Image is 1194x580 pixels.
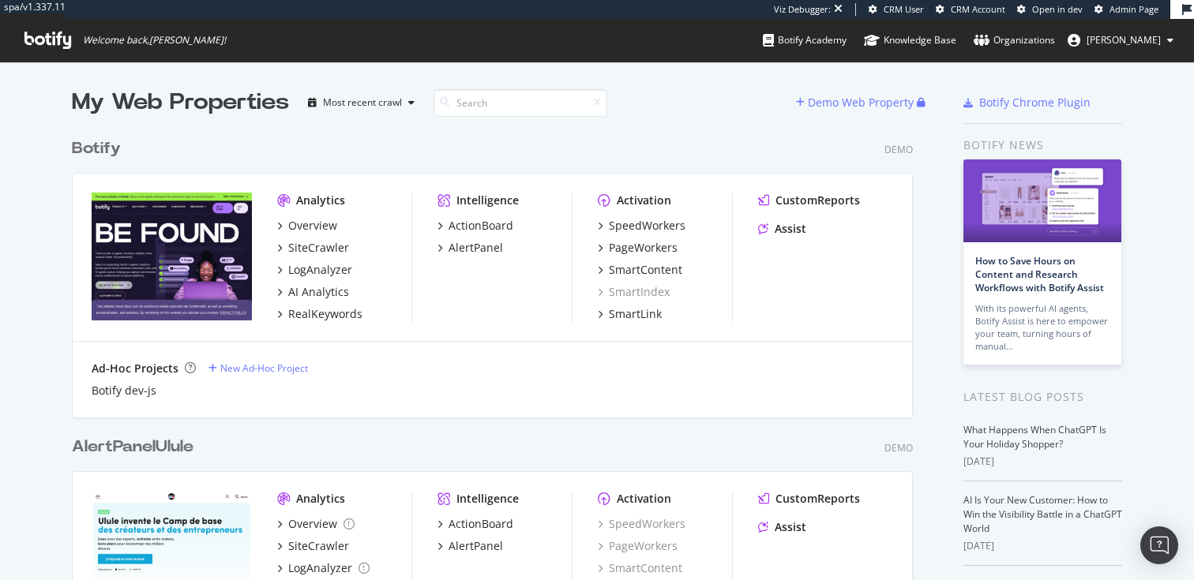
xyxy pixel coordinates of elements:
[979,95,1091,110] div: Botify Chrome Plugin
[1110,3,1158,15] span: Admin Page
[92,383,156,399] a: Botify dev-js
[774,3,831,16] div: Viz Debugger:
[288,262,352,278] div: LogAnalyzer
[963,388,1122,406] div: Latest Blog Posts
[72,87,289,118] div: My Web Properties
[220,361,308,375] div: New Ad-Hoc Project
[277,262,352,278] a: LogAnalyzer
[288,284,349,300] div: AI Analytics
[609,218,685,234] div: SpeedWorkers
[963,95,1091,110] a: Botify Chrome Plugin
[208,361,308,375] a: New Ad-Hoc Project
[617,491,671,507] div: Activation
[92,361,178,376] div: Ad-Hoc Projects
[963,159,1121,242] img: How to Save Hours on Content and Research Workflows with Botify Assist
[864,32,956,48] div: Knowledge Base
[775,491,860,507] div: CustomReports
[72,137,127,160] a: Botify
[963,137,1122,154] div: Botify news
[434,89,607,117] input: Search
[864,19,956,62] a: Knowledge Base
[796,90,917,115] button: Demo Web Property
[598,306,662,322] a: SmartLink
[758,221,806,237] a: Assist
[437,240,503,256] a: AlertPanel
[598,538,678,554] a: PageWorkers
[323,98,402,107] div: Most recent crawl
[598,560,682,576] a: SmartContent
[1055,28,1186,53] button: [PERSON_NAME]
[758,193,860,208] a: CustomReports
[775,519,806,535] div: Assist
[936,3,1005,16] a: CRM Account
[296,193,345,208] div: Analytics
[437,538,503,554] a: AlertPanel
[288,306,362,322] div: RealKeywords
[288,560,352,576] div: LogAnalyzer
[974,19,1055,62] a: Organizations
[1087,33,1161,47] span: Thomas Grange
[951,3,1005,15] span: CRM Account
[456,491,519,507] div: Intelligence
[288,240,349,256] div: SiteCrawler
[609,306,662,322] div: SmartLink
[598,516,685,532] a: SpeedWorkers
[277,284,349,300] a: AI Analytics
[609,262,682,278] div: SmartContent
[963,455,1122,469] div: [DATE]
[449,218,513,234] div: ActionBoard
[72,436,200,458] a: AlertPanelUlule
[302,90,421,115] button: Most recent crawl
[72,137,121,160] div: Botify
[456,193,519,208] div: Intelligence
[296,491,345,507] div: Analytics
[288,516,337,532] div: Overview
[963,539,1122,553] div: [DATE]
[1017,3,1083,16] a: Open in dev
[975,302,1110,353] div: With its powerful AI agents, Botify Assist is here to empower your team, turning hours of manual…
[763,19,847,62] a: Botify Academy
[884,441,913,455] div: Demo
[775,193,860,208] div: CustomReports
[83,34,226,47] span: Welcome back, [PERSON_NAME] !
[598,262,682,278] a: SmartContent
[975,254,1104,294] a: How to Save Hours on Content and Research Workflows with Botify Assist
[775,221,806,237] div: Assist
[617,193,671,208] div: Activation
[1140,526,1178,564] div: Open Intercom Messenger
[277,240,349,256] a: SiteCrawler
[277,538,349,554] a: SiteCrawler
[277,516,355,532] a: Overview
[1032,3,1083,15] span: Open in dev
[884,143,913,156] div: Demo
[758,519,806,535] a: Assist
[763,32,847,48] div: Botify Academy
[598,218,685,234] a: SpeedWorkers
[963,493,1122,535] a: AI Is Your New Customer: How to Win the Visibility Battle in a ChatGPT World
[808,95,914,110] div: Demo Web Property
[277,306,362,322] a: RealKeywords
[449,538,503,554] div: AlertPanel
[92,193,252,320] img: Botify
[288,538,349,554] div: SiteCrawler
[796,95,917,109] a: Demo Web Property
[598,240,678,256] a: PageWorkers
[609,240,678,256] div: PageWorkers
[72,436,193,458] div: AlertPanelUlule
[437,218,513,234] a: ActionBoard
[884,3,924,15] span: CRM User
[598,284,670,300] a: SmartIndex
[869,3,924,16] a: CRM User
[449,240,503,256] div: AlertPanel
[277,560,370,576] a: LogAnalyzer
[437,516,513,532] a: ActionBoard
[288,218,337,234] div: Overview
[1094,3,1158,16] a: Admin Page
[277,218,337,234] a: Overview
[963,423,1106,451] a: What Happens When ChatGPT Is Your Holiday Shopper?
